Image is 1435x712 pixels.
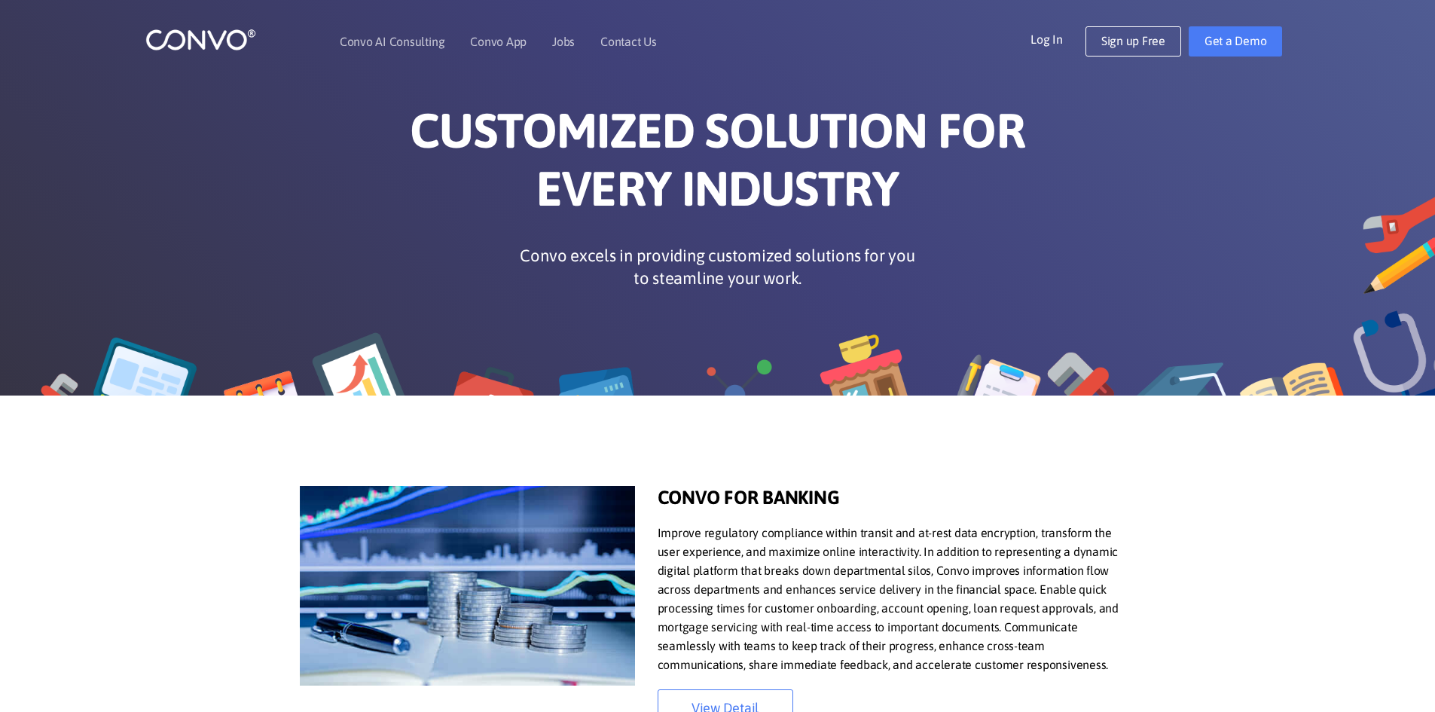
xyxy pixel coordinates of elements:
a: Convo AI Consulting [340,35,444,47]
p: Convo excels in providing customized solutions for you to steamline your work. [514,244,921,289]
a: Contact Us [600,35,657,47]
h1: CONVO FOR BANKING [658,486,1136,520]
a: Log In [1030,26,1085,50]
img: convo for banking [300,486,635,686]
a: Convo App [470,35,527,47]
img: logo_1.png [145,28,256,51]
a: Get a Demo [1189,26,1283,57]
a: Sign up Free [1085,26,1181,57]
a: Jobs [552,35,575,47]
p: Improve regulatory compliance within transit and at-rest data encryption, transform the user expe... [658,524,1136,674]
h1: CUSTOMIZED SOLUTION FOR EVERY INDUSTRY [300,102,1136,229]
